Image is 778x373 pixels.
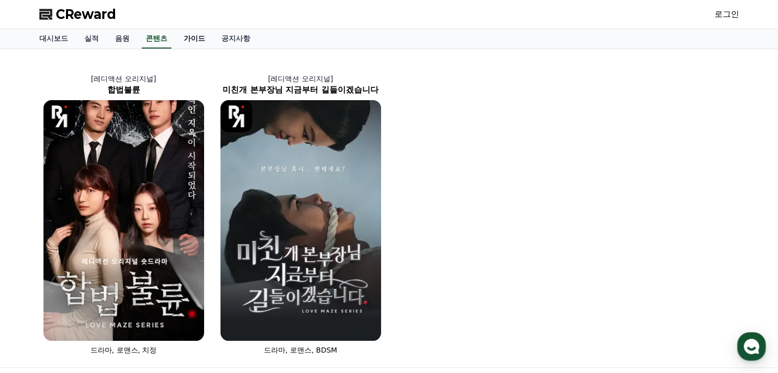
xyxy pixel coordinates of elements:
[68,288,132,314] a: 대화
[212,65,389,363] a: [레디액션 오리지널] 미친개 본부장님 지금부터 길들이겠습니다 미친개 본부장님 지금부터 길들이겠습니다 [object Object] Logo 드라마, 로맨스, BDSM
[35,65,212,363] a: [레디액션 오리지널] 합법불륜 합법불륜 [object Object] Logo 드라마, 로맨스, 치정
[35,74,212,84] p: [레디액션 오리지널]
[43,100,76,132] img: [object Object] Logo
[220,100,381,341] img: 미친개 본부장님 지금부터 길들이겠습니다
[91,346,157,354] span: 드라마, 로맨스, 치정
[43,100,204,341] img: 합법불륜
[132,288,196,314] a: 설정
[715,8,739,20] a: 로그인
[56,6,116,22] span: CReward
[213,29,258,49] a: 공지사항
[107,29,138,49] a: 음원
[212,84,389,96] h2: 미친개 본부장님 지금부터 길들이겠습니다
[212,74,389,84] p: [레디액션 오리지널]
[3,288,68,314] a: 홈
[39,6,116,22] a: CReward
[35,84,212,96] h2: 합법불륜
[175,29,213,49] a: 가이드
[32,304,38,312] span: 홈
[76,29,107,49] a: 실적
[264,346,337,354] span: 드라마, 로맨스, BDSM
[31,29,76,49] a: 대시보드
[220,100,253,132] img: [object Object] Logo
[94,304,106,312] span: 대화
[158,304,170,312] span: 설정
[142,29,171,49] a: 콘텐츠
